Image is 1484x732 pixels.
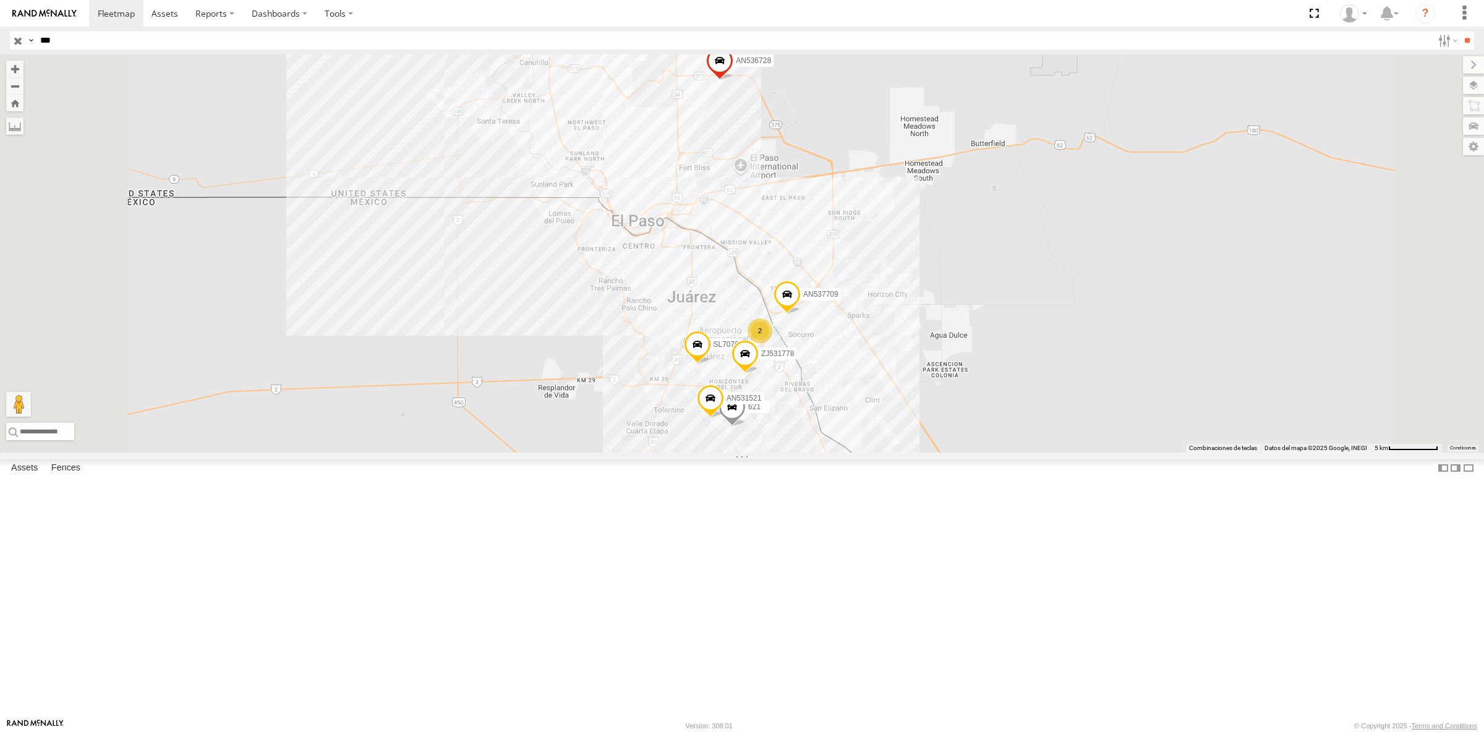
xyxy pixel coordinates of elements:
[736,56,771,65] span: AN536728
[12,9,77,18] img: rand-logo.svg
[6,61,23,77] button: Zoom in
[1371,444,1442,453] button: Escala del mapa: 5 km por 77 píxeles
[6,117,23,135] label: Measure
[1433,32,1460,49] label: Search Filter Options
[1264,445,1367,451] span: Datos del mapa ©2025 Google, INEGI
[1375,445,1388,451] span: 5 km
[748,318,772,343] div: 2
[1189,444,1257,453] button: Combinaciones de teclas
[803,290,838,299] span: AN537709
[1437,459,1449,477] label: Dock Summary Table to the Left
[1449,459,1462,477] label: Dock Summary Table to the Right
[748,402,761,411] span: 621
[1354,722,1477,730] div: © Copyright 2025 -
[45,459,87,477] label: Fences
[1462,459,1475,477] label: Hide Summary Table
[26,32,36,49] label: Search Query
[761,350,794,359] span: ZJ531778
[6,77,23,95] button: Zoom out
[1450,446,1476,451] a: Condiciones (se abre en una nueva pestaña)
[7,720,64,732] a: Visit our Website
[6,95,23,111] button: Zoom Home
[6,392,31,417] button: Arrastra el hombrecito naranja al mapa para abrir Street View
[5,459,44,477] label: Assets
[686,722,733,730] div: Version: 308.01
[1463,138,1484,155] label: Map Settings
[714,341,739,349] span: SL7070
[1412,722,1477,730] a: Terms and Conditions
[1336,4,1371,23] div: Roberto Garcia
[1415,4,1435,23] i: ?
[727,394,762,402] span: AN531521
